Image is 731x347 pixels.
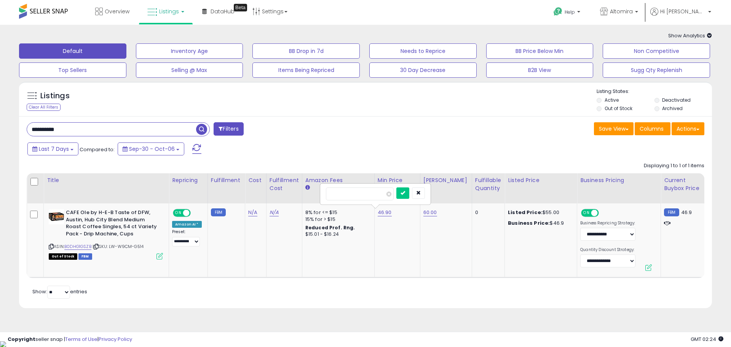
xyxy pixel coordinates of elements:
img: 41MVDStyweL._SL40_.jpg [49,209,64,224]
div: Preset: [172,229,202,246]
p: Listing States: [597,88,712,95]
button: Columns [635,122,670,135]
div: [PERSON_NAME] [423,176,469,184]
button: Sugg Qty Replenish [603,62,710,78]
span: FBM [78,253,92,260]
span: Show: entries [32,288,87,295]
button: Non Competitive [603,43,710,59]
i: Get Help [553,7,563,16]
span: 2025-10-14 02:24 GMT [691,336,723,343]
div: Fulfillment Cost [270,176,299,192]
div: 8% for <= $15 [305,209,369,216]
div: Business Pricing [580,176,658,184]
label: Out of Stock [605,105,632,112]
b: Business Price: [508,219,550,227]
span: Altomira [610,8,633,15]
div: Clear All Filters [27,104,61,111]
span: Hi [PERSON_NAME] [660,8,706,15]
button: Inventory Age [136,43,243,59]
span: Columns [640,125,664,133]
div: Displaying 1 to 1 of 1 items [644,162,704,170]
button: Selling @ Max [136,62,243,78]
a: 46.90 [378,209,392,216]
small: FBM [211,208,226,216]
a: Privacy Policy [99,336,132,343]
span: Overview [105,8,129,15]
button: Default [19,43,126,59]
div: $46.9 [508,220,571,227]
span: ON [582,210,591,216]
button: Actions [672,122,704,135]
small: FBM [664,208,679,216]
b: Listed Price: [508,209,543,216]
div: Fulfillable Quantity [475,176,501,192]
div: Tooltip anchor [234,4,247,11]
button: Sep-30 - Oct-06 [118,142,184,155]
a: N/A [270,209,279,216]
small: Amazon Fees. [305,184,310,191]
span: Help [565,9,575,15]
span: OFF [190,210,202,216]
button: B2B View [486,62,594,78]
div: Current Buybox Price [664,176,703,192]
span: All listings that are currently out of stock and unavailable for purchase on Amazon [49,253,77,260]
b: Reduced Prof. Rng. [305,224,355,231]
span: Listings [159,8,179,15]
a: N/A [248,209,257,216]
div: ASIN: [49,209,163,259]
span: ON [174,210,183,216]
div: Listed Price [508,176,574,184]
div: seller snap | | [8,336,132,343]
a: B0DHG1GSZB [64,243,91,250]
button: Top Sellers [19,62,126,78]
span: | SKU: LW-W9CM-G514 [93,243,144,249]
div: $15.01 - $16.24 [305,231,369,238]
strong: Copyright [8,336,35,343]
b: CAFE Ole by H-E-B Taste of DFW, Austin, Hub City Blend Medium Roast Coffee Singles, 54 ct Variety... [66,209,158,239]
button: Items Being Repriced [252,62,360,78]
a: Terms of Use [65,336,97,343]
button: BB Drop in 7d [252,43,360,59]
div: Amazon Fees [305,176,371,184]
button: Needs to Reprice [369,43,477,59]
label: Active [605,97,619,103]
span: Sep-30 - Oct-06 [129,145,175,153]
div: Amazon AI * [172,221,202,228]
div: Title [47,176,166,184]
button: BB Price Below Min [486,43,594,59]
div: 0 [475,209,499,216]
a: 60.00 [423,209,437,216]
span: 46.9 [681,209,692,216]
span: Last 7 Days [39,145,69,153]
span: OFF [598,210,610,216]
h5: Listings [40,91,70,101]
div: Repricing [172,176,204,184]
div: Fulfillment [211,176,242,184]
span: DataHub [211,8,235,15]
label: Archived [662,105,683,112]
label: Quantity Discount Strategy: [580,247,635,253]
span: Show Analytics [668,32,712,39]
a: Help [547,1,588,25]
button: Save View [594,122,634,135]
div: Cost [248,176,263,184]
label: Deactivated [662,97,691,103]
button: 30 Day Decrease [369,62,477,78]
div: 15% for > $15 [305,216,369,223]
div: $55.00 [508,209,571,216]
div: Min Price [378,176,417,184]
button: Last 7 Days [27,142,78,155]
label: Business Repricing Strategy: [580,221,635,226]
a: Hi [PERSON_NAME] [650,8,711,25]
button: Filters [214,122,243,136]
span: Compared to: [80,146,115,153]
